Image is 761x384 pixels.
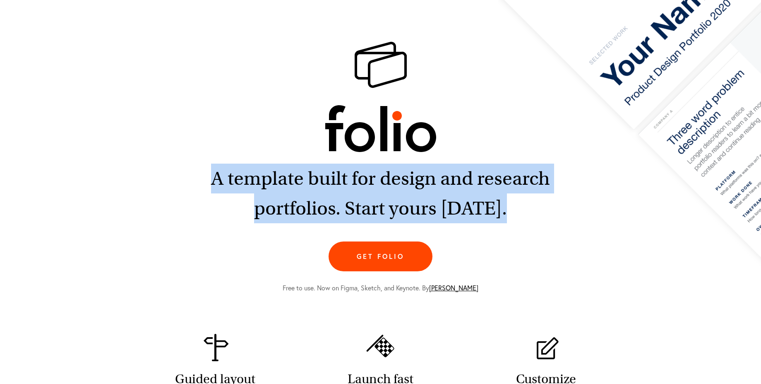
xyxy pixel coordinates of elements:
[429,283,478,292] a: [PERSON_NAME]
[329,242,432,271] a: Get folio
[325,41,436,152] img: folio: a template built for design and research portfolios.
[364,331,397,364] img: Benefit-Launch.svg
[530,331,563,364] img: Pencil icon
[116,271,646,295] div: Free to use. Now on Figma, Sketch, and Keynote. By
[209,164,553,223] h2: A template built for design and research portfolios. Start yours [DATE].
